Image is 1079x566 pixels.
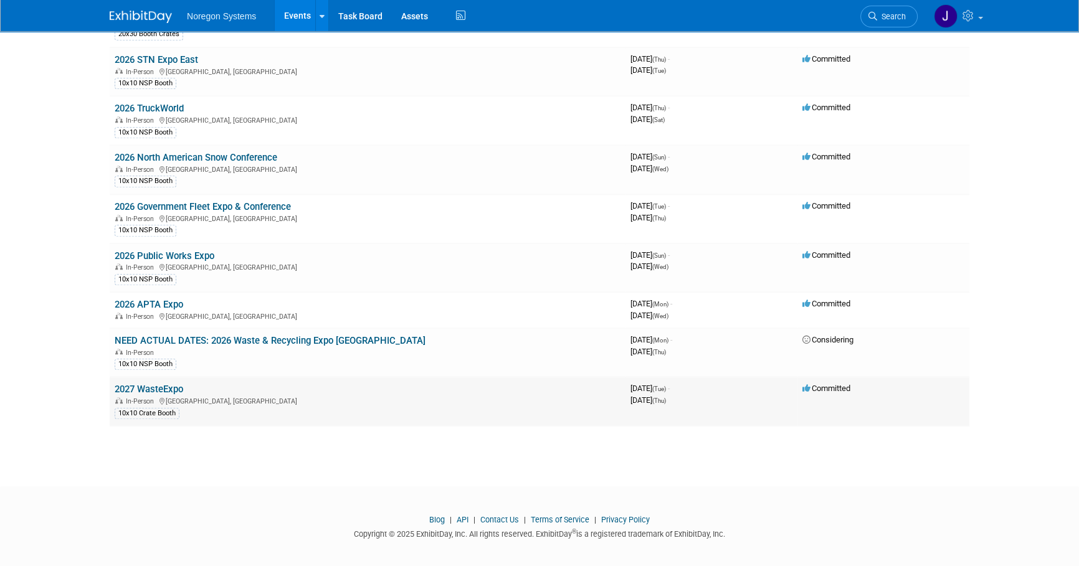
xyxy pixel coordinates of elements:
[115,164,620,174] div: [GEOGRAPHIC_DATA], [GEOGRAPHIC_DATA]
[652,105,666,111] span: (Thu)
[110,11,172,23] img: ExhibitDay
[447,515,455,524] span: |
[115,201,291,212] a: 2026 Government Fleet Expo & Conference
[115,395,620,405] div: [GEOGRAPHIC_DATA], [GEOGRAPHIC_DATA]
[115,127,176,138] div: 10x10 NSP Booth
[470,515,478,524] span: |
[802,201,850,210] span: Committed
[630,347,666,356] span: [DATE]
[521,515,529,524] span: |
[115,78,176,89] div: 10x10 NSP Booth
[601,515,650,524] a: Privacy Policy
[115,263,123,270] img: In-Person Event
[115,349,123,355] img: In-Person Event
[652,56,666,63] span: (Thu)
[652,397,666,404] span: (Thu)
[802,103,850,112] span: Committed
[630,311,668,320] span: [DATE]
[668,152,670,161] span: -
[115,335,425,346] a: NEED ACTUAL DATES: 2026 Waste & Recycling Expo [GEOGRAPHIC_DATA]
[630,54,670,64] span: [DATE]
[802,54,850,64] span: Committed
[802,335,853,344] span: Considering
[630,164,668,173] span: [DATE]
[115,250,214,262] a: 2026 Public Works Expo
[115,274,176,285] div: 10x10 NSP Booth
[630,103,670,112] span: [DATE]
[115,116,123,123] img: In-Person Event
[668,103,670,112] span: -
[630,262,668,271] span: [DATE]
[934,4,958,28] img: Johana Gil
[652,154,666,161] span: (Sun)
[652,215,666,222] span: (Thu)
[630,335,672,344] span: [DATE]
[115,225,176,236] div: 10x10 NSP Booth
[126,349,158,357] span: In-Person
[670,299,672,308] span: -
[652,385,666,392] span: (Tue)
[115,152,277,163] a: 2026 North American Snow Conference
[115,166,123,172] img: In-Person Event
[652,337,668,344] span: (Mon)
[126,263,158,271] span: In-Person
[630,201,670,210] span: [DATE]
[187,11,256,21] span: Noregon Systems
[457,515,468,524] a: API
[115,68,123,74] img: In-Person Event
[630,65,666,75] span: [DATE]
[531,515,589,524] a: Terms of Service
[652,116,665,123] span: (Sat)
[652,313,668,319] span: (Wed)
[115,313,123,319] img: In-Person Event
[572,528,576,535] sup: ®
[668,250,670,260] span: -
[115,103,184,114] a: 2026 TruckWorld
[802,152,850,161] span: Committed
[802,299,850,308] span: Committed
[480,515,519,524] a: Contact Us
[115,262,620,271] div: [GEOGRAPHIC_DATA], [GEOGRAPHIC_DATA]
[115,384,183,395] a: 2027 WasteExpo
[652,349,666,356] span: (Thu)
[630,115,665,124] span: [DATE]
[652,203,666,210] span: (Tue)
[668,54,670,64] span: -
[630,213,666,222] span: [DATE]
[630,299,672,308] span: [DATE]
[115,176,176,187] div: 10x10 NSP Booth
[802,384,850,393] span: Committed
[652,252,666,259] span: (Sun)
[668,201,670,210] span: -
[802,250,850,260] span: Committed
[115,359,176,370] div: 10x10 NSP Booth
[668,384,670,393] span: -
[630,384,670,393] span: [DATE]
[652,166,668,172] span: (Wed)
[115,54,198,65] a: 2026 STN Expo East
[877,12,906,21] span: Search
[126,116,158,125] span: In-Person
[126,166,158,174] span: In-Person
[429,515,445,524] a: Blog
[860,6,918,27] a: Search
[115,213,620,223] div: [GEOGRAPHIC_DATA], [GEOGRAPHIC_DATA]
[126,215,158,223] span: In-Person
[591,515,599,524] span: |
[115,115,620,125] div: [GEOGRAPHIC_DATA], [GEOGRAPHIC_DATA]
[126,397,158,405] span: In-Person
[126,313,158,321] span: In-Person
[115,408,179,419] div: 10x10 Crate Booth
[652,301,668,308] span: (Mon)
[126,68,158,76] span: In-Person
[630,395,666,405] span: [DATE]
[115,299,183,310] a: 2026 APTA Expo
[115,311,620,321] div: [GEOGRAPHIC_DATA], [GEOGRAPHIC_DATA]
[115,215,123,221] img: In-Person Event
[652,67,666,74] span: (Tue)
[652,263,668,270] span: (Wed)
[115,29,183,40] div: 20x30 Booth Crates
[115,66,620,76] div: [GEOGRAPHIC_DATA], [GEOGRAPHIC_DATA]
[630,152,670,161] span: [DATE]
[630,250,670,260] span: [DATE]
